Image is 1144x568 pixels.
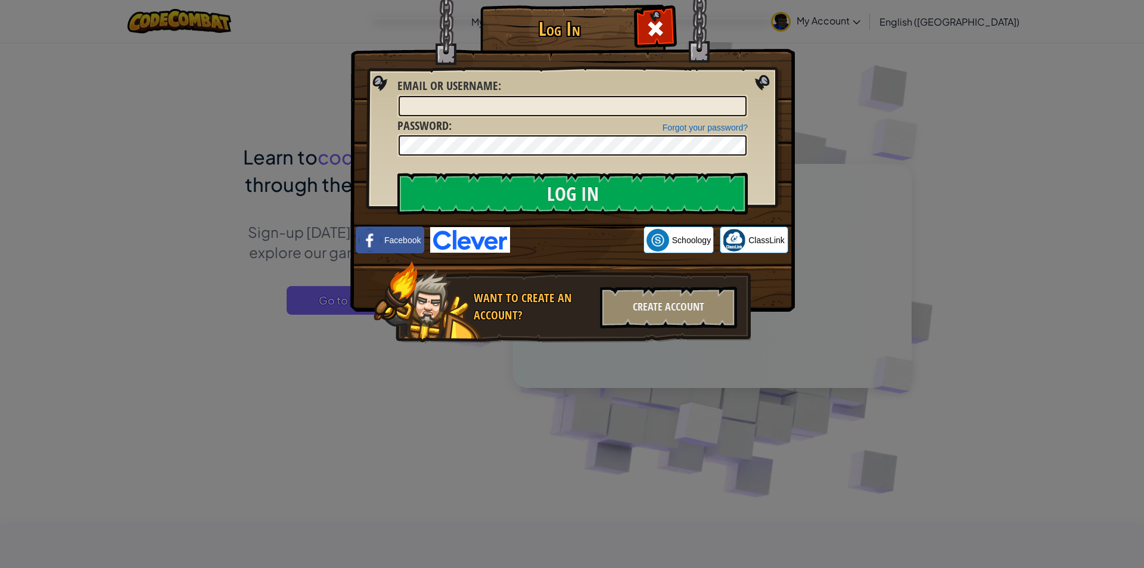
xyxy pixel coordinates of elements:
input: Log In [397,173,748,215]
span: Password [397,117,449,134]
span: Schoology [672,234,711,246]
div: Want to create an account? [474,290,593,324]
label: : [397,77,501,95]
img: classlink-logo-small.png [723,229,745,252]
a: Forgot your password? [663,123,748,132]
img: facebook_small.png [359,229,381,252]
span: Email or Username [397,77,498,94]
span: Facebook [384,234,421,246]
div: Create Account [600,287,737,328]
img: clever-logo-blue.png [430,227,510,253]
label: : [397,117,452,135]
h1: Log In [483,18,635,39]
span: ClassLink [748,234,785,246]
img: schoology.png [646,229,669,252]
iframe: ปุ่มลงชื่อเข้าใช้ด้วย Google [510,227,643,253]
